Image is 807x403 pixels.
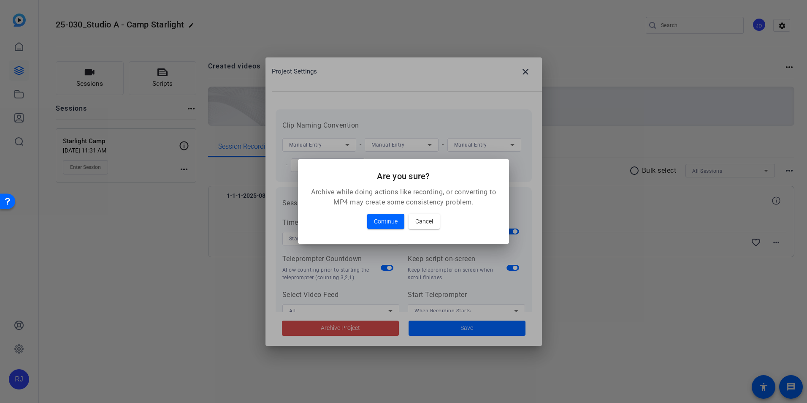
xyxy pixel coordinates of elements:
[415,216,433,226] span: Cancel
[409,214,440,229] button: Cancel
[367,214,404,229] button: Continue
[308,169,499,183] h2: Are you sure?
[374,216,398,226] span: Continue
[308,187,499,207] p: Archive while doing actions like recording, or converting to MP4 may create some consistency prob...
